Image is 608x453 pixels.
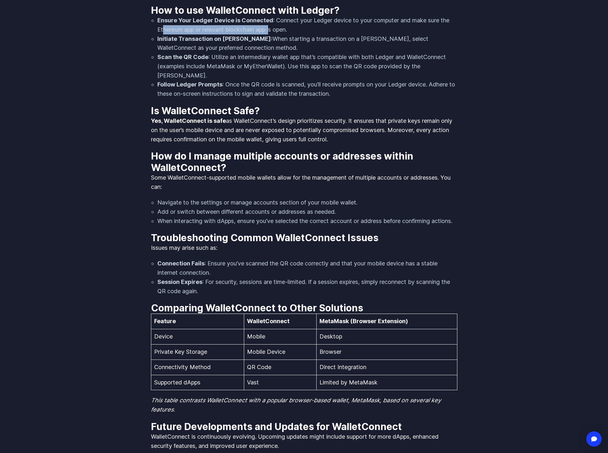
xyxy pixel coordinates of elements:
strong: Feature [154,318,176,324]
strong: Scan the QR Code [157,54,208,60]
td: QR Code [244,360,316,375]
td: Device [151,329,244,345]
li: When interacting with dApps, ensure you’ve selected the correct account or address before confirm... [157,217,457,226]
div: Open Intercom Messenger [586,431,602,447]
strong: Connection Fails [157,260,205,267]
td: Browser [316,345,457,360]
p: Issues may arise such as: [151,243,457,253]
strong: Follow Ledger Prompts [157,81,222,88]
strong: Is WalletConnect Safe? [151,105,260,116]
li: : Once the QR code is scanned, you’ll receive prompts on your Ledger device. Adhere to these on-s... [157,80,457,99]
li: : For security, sessions are time-limited. If a session expires, simply reconnect by scanning the... [157,278,457,296]
li: Navigate to the settings or manage accounts section of your mobile wallet. [157,198,457,207]
strong: How do I manage multiple accounts or addresses within WalletConnect? [151,150,413,173]
li: : Ensure you’ve scanned the QR code correctly and that your mobile device has a stable internet c... [157,259,457,278]
strong: Future Developments and Updates for WalletConnect [151,421,402,432]
td: Vast [244,375,316,390]
td: Mobile [244,329,316,345]
li: When starting a transaction on a [PERSON_NAME], select WalletConnect as your preferred connection... [157,34,457,53]
p: WalletConnect is continuously evolving. Upcoming updates might include support for more dApps, en... [151,432,457,451]
strong: How to use WalletConnect with Ledger? [151,4,340,16]
strong: MetaMask (Browser Extension) [319,318,408,324]
strong: Yes, WalletConnect is safe [151,117,226,124]
p: . [151,396,457,414]
p: Some WalletConnect-supported mobile wallets allow for the management of multiple accounts or addr... [151,173,457,192]
p: as WalletConnect’s design prioritizes security. It ensures that private keys remain only on the u... [151,116,457,144]
strong: Ensure Your Ledger Device is Connected [157,17,273,24]
td: Connectivity Method [151,360,244,375]
strong: Comparing WalletConnect to Other Solutions [151,302,363,314]
td: Direct Integration [316,360,457,375]
strong: Troubleshooting Common WalletConnect Issues [151,232,379,243]
td: Private Key Storage [151,345,244,360]
li: : Utilize an intermediary wallet app that’s compatible with both Ledger and WalletConnect (exampl... [157,53,457,80]
td: Supported dApps [151,375,244,390]
li: : Connect your Ledger device to your computer and make sure the Ethereum app or relevant blockcha... [157,16,457,34]
td: Limited by MetaMask [316,375,457,390]
td: Desktop [316,329,457,345]
strong: Session Expires [157,278,202,285]
strong: WalletConnect [247,318,289,324]
em: This table contrasts WalletConnect with a popular browser-based wallet, MetaMask, based on severa... [151,397,441,413]
td: Mobile Device [244,345,316,360]
strong: Initiate Transaction on [PERSON_NAME]: [157,35,273,42]
li: Add or switch between different accounts or addresses as needed. [157,207,457,217]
